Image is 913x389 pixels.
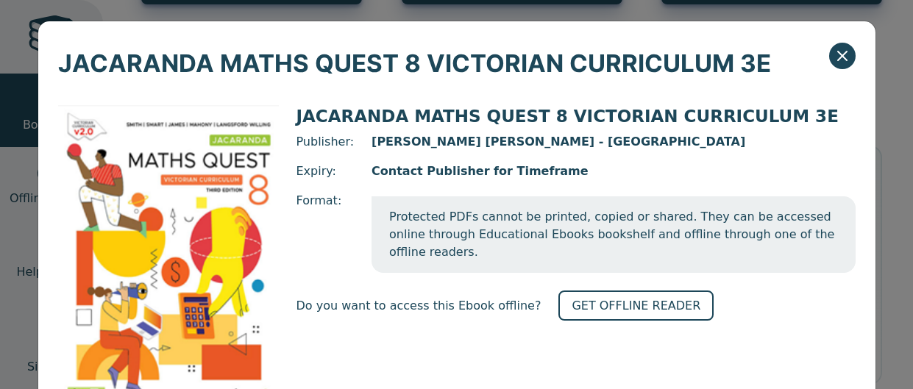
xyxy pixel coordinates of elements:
span: Protected PDFs cannot be printed, copied or shared. They can be accessed online through Education... [372,196,855,273]
span: [PERSON_NAME] [PERSON_NAME] - [GEOGRAPHIC_DATA] [372,133,855,151]
span: Contact Publisher for Timeframe [372,163,855,180]
span: JACARANDA MATHS QUEST 8 VICTORIAN CURRICULUM 3E [58,41,771,85]
button: Close [829,43,856,69]
span: Expiry: [296,163,355,180]
div: Do you want to access this Ebook offline? [296,290,856,321]
a: GET OFFLINE READER [558,290,714,321]
span: JACARANDA MATHS QUEST 8 VICTORIAN CURRICULUM 3E [296,107,839,126]
span: Format: [296,192,355,273]
span: Publisher: [296,133,355,151]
